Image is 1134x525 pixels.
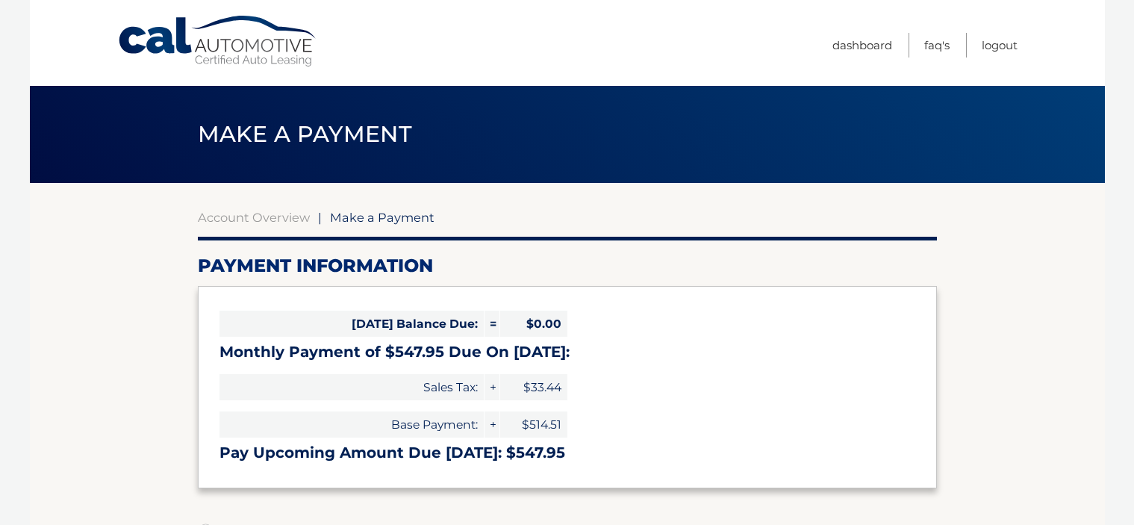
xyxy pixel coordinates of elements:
[198,120,412,148] span: Make a Payment
[219,444,915,462] h3: Pay Upcoming Amount Due [DATE]: $547.95
[485,411,499,438] span: +
[924,33,950,58] a: FAQ's
[198,255,937,277] h2: Payment Information
[982,33,1018,58] a: Logout
[832,33,892,58] a: Dashboard
[219,311,484,337] span: [DATE] Balance Due:
[318,210,322,225] span: |
[500,311,567,337] span: $0.00
[219,374,484,400] span: Sales Tax:
[485,311,499,337] span: =
[500,411,567,438] span: $514.51
[500,374,567,400] span: $33.44
[117,15,319,68] a: Cal Automotive
[219,343,915,361] h3: Monthly Payment of $547.95 Due On [DATE]:
[485,374,499,400] span: +
[330,210,434,225] span: Make a Payment
[219,411,484,438] span: Base Payment:
[198,210,310,225] a: Account Overview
